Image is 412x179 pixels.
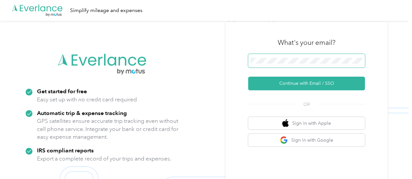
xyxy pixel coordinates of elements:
h3: What's your email? [278,38,335,47]
strong: IRS compliant reports [37,147,94,154]
button: Continue with Email / SSO [248,77,365,90]
button: google logoSign in with Google [248,134,365,147]
p: GPS satellites ensure accurate trip tracking even without cell phone service. Integrate your bank... [37,117,179,141]
p: Easy set up with no credit card required [37,96,137,104]
strong: Get started for free [37,88,87,95]
img: apple logo [282,119,289,127]
button: apple logoSign in with Apple [248,117,365,130]
span: OR [295,101,318,108]
strong: Automatic trip & expense tracking [37,109,127,116]
div: Simplify mileage and expenses [70,6,142,15]
img: google logo [280,136,288,144]
p: Export a complete record of your trips and expenses. [37,155,171,163]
